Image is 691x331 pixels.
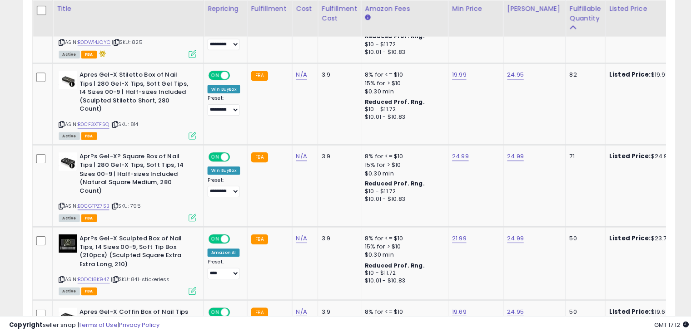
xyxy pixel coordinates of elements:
span: All listings currently available for purchase on Amazon [58,50,79,58]
div: 15% for > $10 [361,240,437,248]
b: Reduced Prof. Rng. [361,97,421,105]
b: Listed Price: [603,304,644,313]
a: 24.99 [502,232,519,241]
div: $24.99 [603,151,678,159]
div: 82 [564,70,592,78]
div: $19.99 [603,70,678,78]
a: B0CGTPZ7SB [77,200,108,208]
span: | SKU: 825 [111,38,141,45]
div: $10.01 - $10.83 [361,48,437,56]
span: All listings currently available for purchase on Amazon [58,212,79,220]
a: 24.99 [447,151,464,160]
div: 3.9 [318,232,350,240]
img: 31kgZSn7V5L._SL40_.jpg [58,70,76,88]
div: 3.9 [318,70,350,78]
a: N/A [293,304,304,313]
span: ON [207,233,219,241]
div: Preset: [205,175,238,196]
span: OFF [226,233,241,241]
small: FBA [249,232,265,242]
b: Listed Price: [603,151,644,159]
b: Reduced Prof. Rng. [361,178,421,185]
div: Win BuyBox [205,165,238,173]
span: | SKU: 814 [109,120,137,127]
a: 24.95 [502,304,519,313]
div: [PERSON_NAME] [502,4,556,14]
div: Min Price [447,4,494,14]
a: B0CF3XTFSQ [77,120,108,127]
span: FBA [80,131,96,139]
div: Win BuyBox [205,84,238,92]
a: 24.95 [502,70,519,79]
a: B0DC18K94Z [77,273,109,281]
div: Preset: [205,94,238,115]
small: Amazon Fees. [361,14,367,22]
div: $23.77 [603,232,678,240]
a: Terms of Use [78,317,116,326]
div: Cost [293,4,311,14]
small: FBA [249,70,265,80]
div: $10 - $11.72 [361,105,437,112]
div: 15% for > $10 [361,78,437,87]
a: N/A [293,70,304,79]
a: N/A [293,151,304,160]
b: Apr?s Gel-X Sculpted Box of Nail Tips, 14 Sizes 00-9, Soft Tip Box (210pcs) (Sculpted Square Extr... [79,232,189,268]
span: All listings currently available for purchase on Amazon [58,131,79,139]
a: 21.99 [447,232,462,241]
div: Amazon AI [205,246,237,254]
span: OFF [226,152,241,160]
b: Listed Price: [603,70,644,78]
div: 8% for <= $10 [361,151,437,159]
img: 41PgY0GvAHL._SL40_.jpg [58,232,76,250]
i: hazardous material [96,50,105,56]
div: ASIN: [58,151,194,218]
a: Privacy Policy [118,317,158,326]
div: Preset: [205,256,238,277]
div: $0.30 min [361,168,437,176]
div: Amazon Fees [361,4,440,14]
b: Apr?s Gel-X? Square Box of Nail Tips | 280 Gel-X Tips, Soft Tips, 14 Sizes 00-9 | Half-sizes Incl... [79,151,189,195]
div: Fulfillable Quantity [564,4,595,23]
a: 19.69 [447,304,462,313]
small: FBA [249,151,265,161]
span: ON [207,152,219,160]
div: 3.9 [318,151,350,159]
div: ASIN: [58,6,194,57]
div: $0.30 min [361,87,437,95]
b: Listed Price: [603,232,644,240]
span: ON [207,71,219,79]
a: 24.99 [502,151,519,160]
div: Title [56,4,198,14]
div: Fulfillment [249,4,285,14]
div: $10 - $11.72 [361,186,437,194]
div: 50 [564,232,592,240]
div: $10.01 - $10.83 [361,274,437,282]
strong: Copyright [9,317,42,326]
div: $0.30 min [361,248,437,257]
div: 8% for <= $10 [361,70,437,78]
span: FBA [80,285,96,292]
div: $10.01 - $10.83 [361,194,437,201]
span: FBA [80,50,96,58]
div: $10 - $11.72 [361,40,437,48]
div: 71 [564,151,592,159]
div: 15% for > $10 [361,160,437,168]
span: | SKU: 795 [109,200,139,208]
div: $10 - $11.72 [361,267,437,274]
a: N/A [293,232,304,241]
b: Apres Gel-X Stiletto Box of Nail Tips | 280 Gel-X Tips, Soft Gel Tips, 14 Sizes 00-9 | Half-sizes... [79,70,189,115]
b: Reduced Prof. Rng. [361,259,421,267]
span: OFF [226,71,241,79]
span: All listings currently available for purchase on Amazon [58,285,79,292]
div: Preset: [205,30,238,50]
span: 2025-09-8 17:12 GMT [647,317,682,326]
a: 19.99 [447,70,462,79]
span: | SKU: 841-stickerless [110,273,168,280]
div: $10.01 - $10.83 [361,112,437,120]
div: Fulfillment Cost [318,4,353,23]
div: Listed Price [603,4,681,14]
div: 8% for <= $10 [361,232,437,240]
div: seller snap | | [9,318,158,326]
div: ASIN: [58,70,194,137]
img: 31Zl3L0CV9L._SL40_.jpg [58,151,76,169]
